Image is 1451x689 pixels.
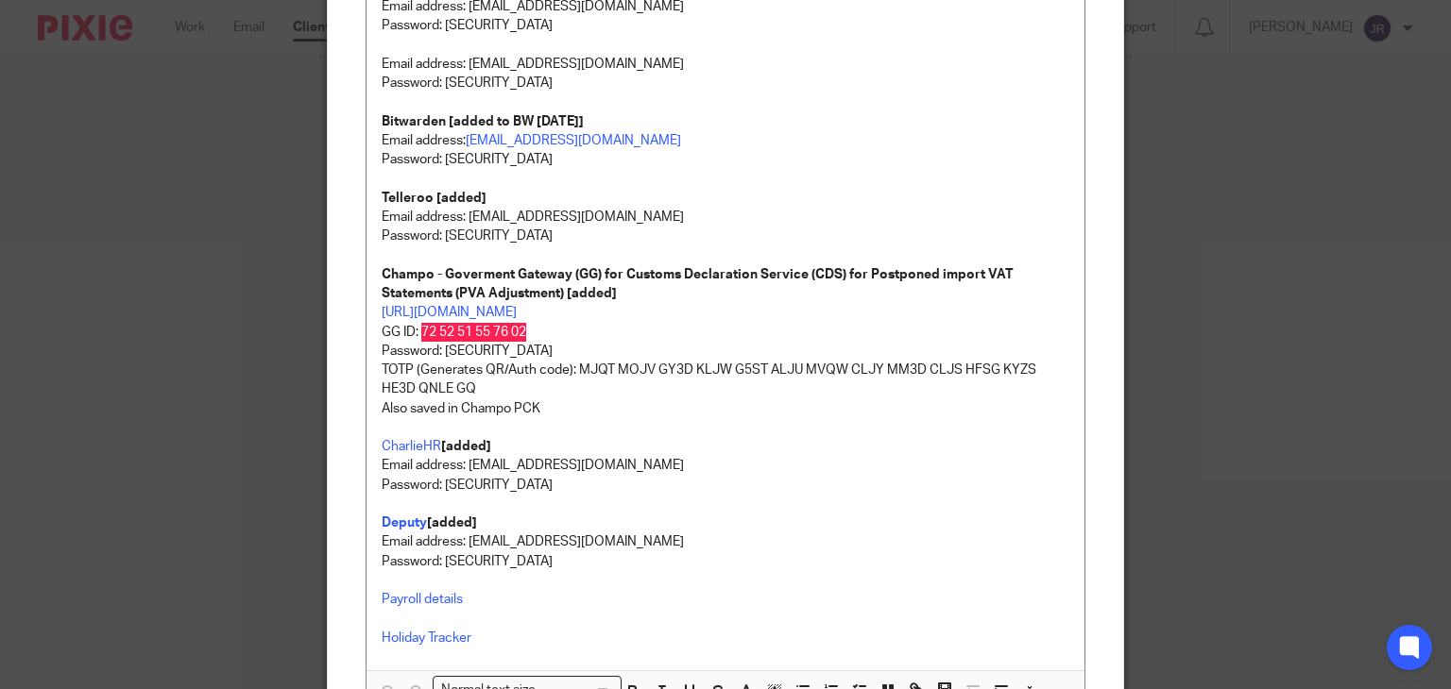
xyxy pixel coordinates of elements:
[427,516,477,529] strong: [added]
[382,323,1070,342] p: GG ID: 72 52 51 55 76 02
[382,306,517,319] a: [URL][DOMAIN_NAME]
[382,593,463,606] a: Payroll details
[382,631,471,645] a: Holiday Tracker
[382,115,584,128] strong: Bitwarden [added to BW [DATE]]
[382,361,1070,399] p: TOTP (Generates QR/Auth code): MJQT MOJV GY3D KLJW G5ST ALJU MVQW CLJY MM3D CLJS HFSG KYZS HE3D Q...
[382,55,1070,74] p: Email address: [EMAIL_ADDRESS][DOMAIN_NAME]
[382,516,427,529] a: Deputy
[382,16,1070,35] p: Password: [SECURITY_DATA]
[382,476,1070,495] p: Password: [SECURITY_DATA]
[382,456,1070,475] p: Email address: [EMAIL_ADDRESS][DOMAIN_NAME]
[382,227,1070,245] p: Password: [SECURITY_DATA]
[382,342,1070,361] p: Password: [SECURITY_DATA]
[382,268,1016,300] strong: Champo - Goverment Gateway (GG) for Customs Declaration Service (CDS) for Postponed import VAT St...
[382,131,1070,150] p: Email address:
[441,440,491,453] strong: [added]
[382,552,1070,571] p: Password: [SECURITY_DATA]
[382,532,1070,551] p: Email address: [EMAIL_ADDRESS][DOMAIN_NAME]
[382,192,487,205] strong: Telleroo [added]
[466,134,681,147] a: [EMAIL_ADDRESS][DOMAIN_NAME]
[382,74,1070,92] p: Password: [SECURITY_DATA]
[382,150,1070,169] p: Password: [SECURITY_DATA]
[382,399,1070,418] p: Also saved in Champo PCK
[382,440,441,453] a: CharlieHR
[382,208,1070,227] p: Email address: [EMAIL_ADDRESS][DOMAIN_NAME]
